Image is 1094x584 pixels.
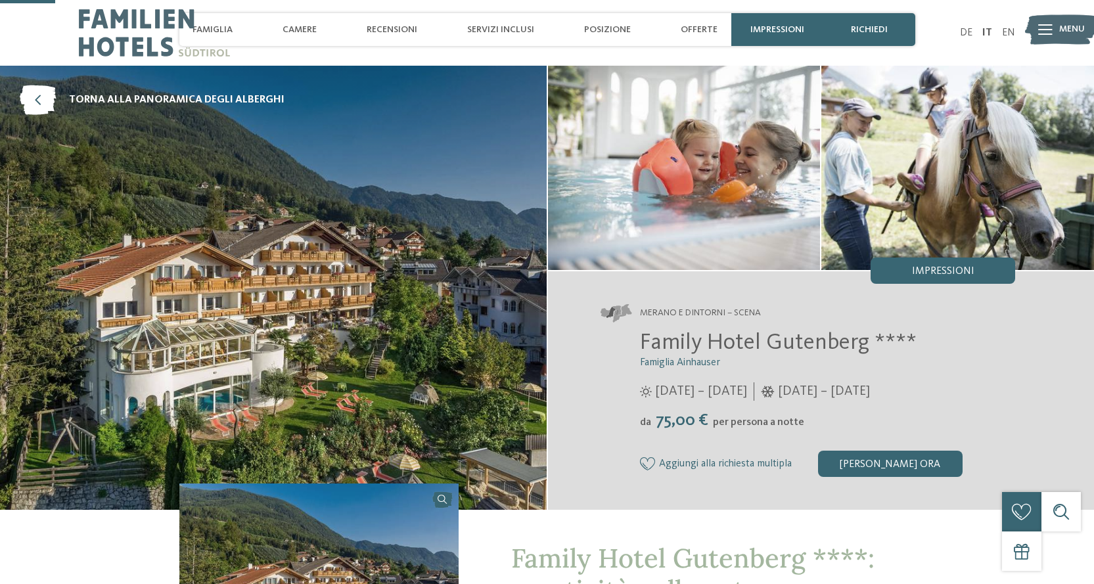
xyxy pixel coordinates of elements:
[20,85,285,115] a: torna alla panoramica degli alberghi
[982,28,992,38] a: IT
[640,331,917,354] span: Family Hotel Gutenberg ****
[960,28,972,38] a: DE
[659,459,792,470] span: Aggiungi alla richiesta multipla
[778,382,870,401] span: [DATE] – [DATE]
[69,93,285,107] span: torna alla panoramica degli alberghi
[821,66,1094,270] img: Family Hotel Gutenberg ****
[652,412,712,429] span: 75,00 €
[655,382,747,401] span: [DATE] – [DATE]
[818,451,963,477] div: [PERSON_NAME] ora
[640,307,761,320] span: Merano e dintorni – Scena
[640,357,720,368] span: Famiglia Ainhauser
[1002,28,1015,38] a: EN
[640,417,651,428] span: da
[761,386,775,397] i: Orari d'apertura inverno
[640,386,652,397] i: Orari d'apertura estate
[548,66,821,270] img: il family hotel a Scena per amanti della natura dall’estro creativo
[912,266,974,277] span: Impressioni
[713,417,804,428] span: per persona a notte
[1059,23,1085,36] span: Menu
